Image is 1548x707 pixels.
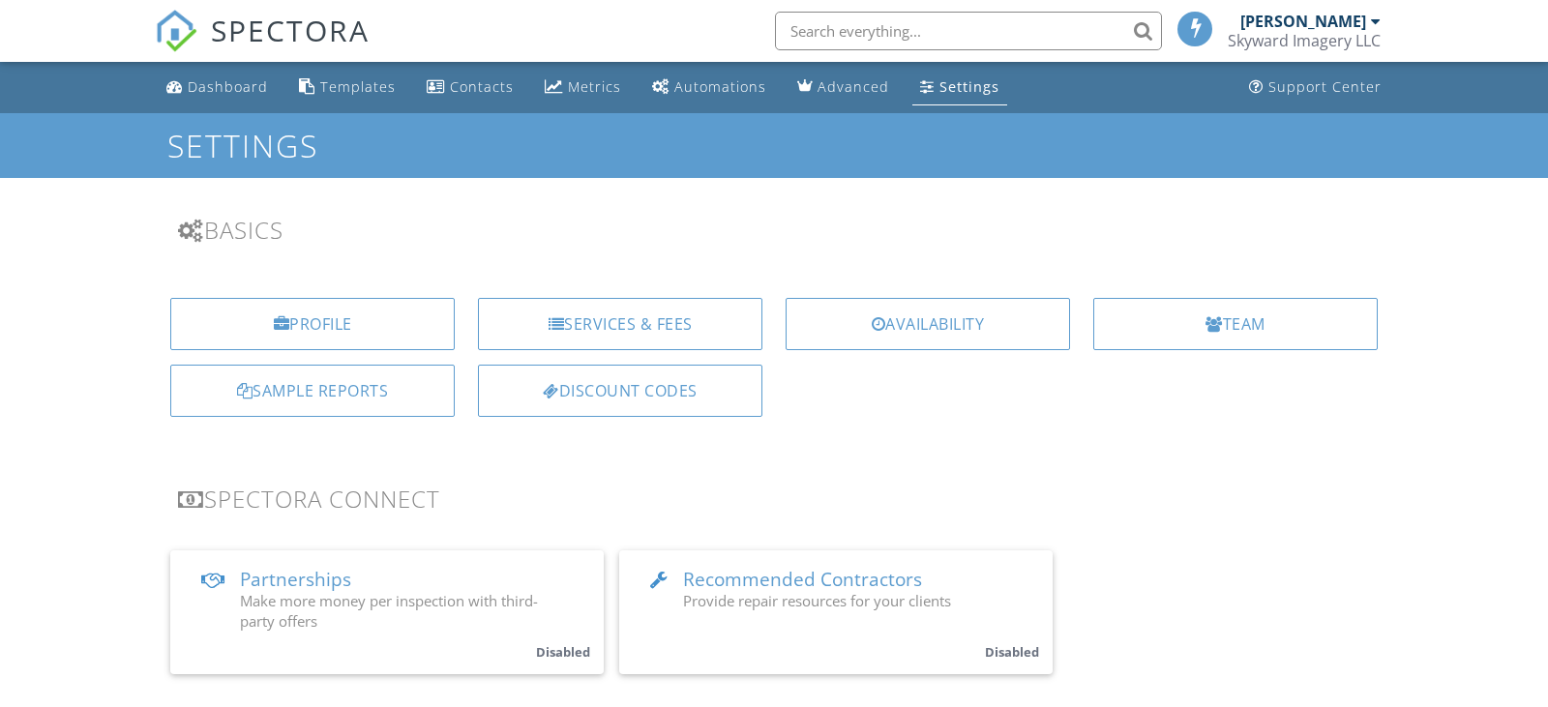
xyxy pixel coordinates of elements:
[167,129,1381,162] h1: Settings
[537,70,629,105] a: Metrics
[320,77,396,96] div: Templates
[240,591,538,631] span: Make more money per inspection with third-party offers
[159,70,276,105] a: Dashboard
[912,70,1007,105] a: Settings
[1268,77,1382,96] div: Support Center
[419,70,521,105] a: Contacts
[1240,12,1366,31] div: [PERSON_NAME]
[178,486,1370,512] h3: Spectora Connect
[478,365,762,417] a: Discount Codes
[568,77,621,96] div: Metrics
[775,12,1162,50] input: Search everything...
[291,70,403,105] a: Templates
[786,298,1070,350] a: Availability
[170,365,455,417] a: Sample Reports
[240,567,351,592] span: Partnerships
[683,567,922,592] span: Recommended Contractors
[155,26,370,67] a: SPECTORA
[789,70,897,105] a: Advanced
[1241,70,1389,105] a: Support Center
[211,10,370,50] span: SPECTORA
[170,298,455,350] a: Profile
[619,550,1053,674] a: Recommended Contractors Provide repair resources for your clients Disabled
[170,550,604,674] a: Partnerships Make more money per inspection with third-party offers Disabled
[644,70,774,105] a: Automations (Basic)
[178,217,1370,243] h3: Basics
[188,77,268,96] div: Dashboard
[818,77,889,96] div: Advanced
[450,77,514,96] div: Contacts
[674,77,766,96] div: Automations
[155,10,197,52] img: The Best Home Inspection Software - Spectora
[1093,298,1378,350] a: Team
[1228,31,1381,50] div: Skyward Imagery LLC
[683,591,951,610] span: Provide repair resources for your clients
[478,298,762,350] a: Services & Fees
[536,643,590,661] small: Disabled
[985,643,1039,661] small: Disabled
[939,77,999,96] div: Settings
